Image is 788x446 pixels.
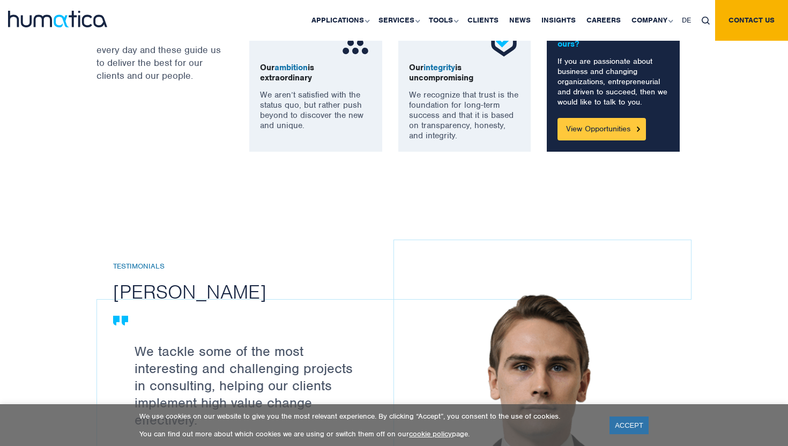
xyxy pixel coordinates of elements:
h6: Testimonials [113,262,410,271]
p: Our is extraordinary [260,63,371,83]
img: search_icon [702,17,710,25]
p: If you are passionate about business and changing organizations, entrepreneurial and driven to su... [557,56,669,107]
p: We aren’t satisfied with the status quo, but rather push beyond to discover the new and unique. [260,90,371,131]
img: Button [637,127,640,131]
p: We use cookies on our website to give you the most relevant experience. By clicking “Accept”, you... [139,412,596,421]
p: Our is uncompromising [409,63,521,83]
p: You can find out more about which cookies we are using or switch them off on our page. [139,429,596,438]
img: logo [8,11,107,27]
span: integrity [423,62,455,73]
p: We recognize that trust is the foundation for long-term success and that it is based on transpare... [409,90,521,141]
a: cookie policy [409,429,452,438]
p: We tackle some of the most interesting and challenging projects in consulting, helping our client... [135,343,367,428]
img: ico [488,27,520,59]
a: View Opportunities [557,118,646,140]
span: DE [682,16,691,25]
a: ACCEPT [609,417,649,434]
img: ico [339,27,371,59]
span: ambition [274,62,308,73]
h2: [PERSON_NAME] [113,279,410,304]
